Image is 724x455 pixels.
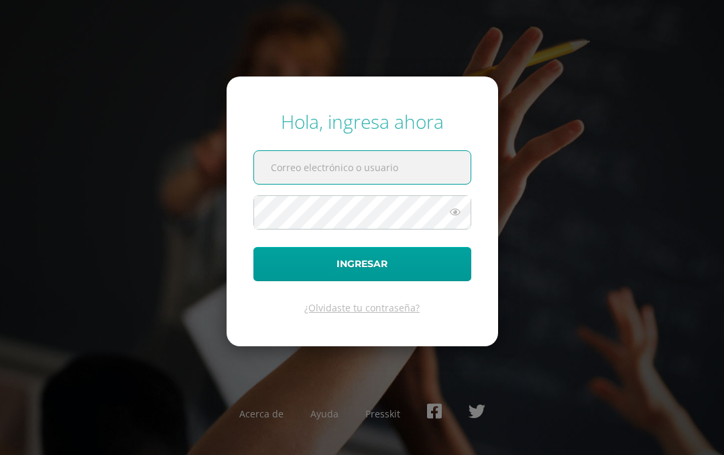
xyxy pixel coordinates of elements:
a: Presskit [365,407,400,420]
button: Ingresar [253,247,471,281]
input: Correo electrónico o usuario [254,151,471,184]
a: Acerca de [239,407,284,420]
a: Ayuda [310,407,339,420]
a: ¿Olvidaste tu contraseña? [304,301,420,314]
div: Hola, ingresa ahora [253,109,471,134]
